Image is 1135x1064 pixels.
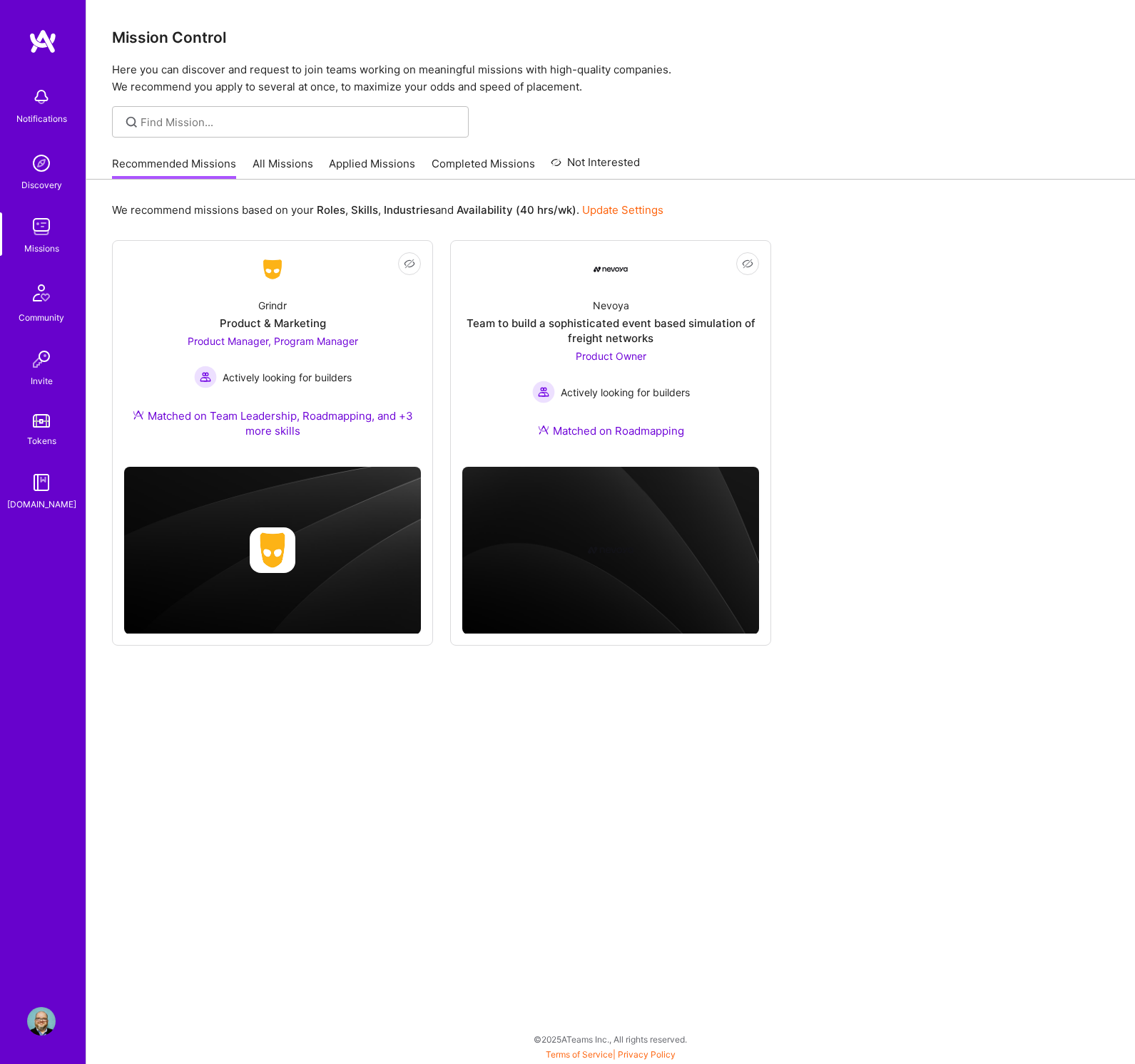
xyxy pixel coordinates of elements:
[593,298,629,313] div: Nevoya
[594,267,628,272] img: Company Logo
[123,114,140,130] i: icon SearchGrey
[124,467,421,634] img: cover
[27,1007,56,1035] img: User Avatar
[112,29,1109,46] h3: Mission Control
[194,366,217,388] img: Actively looking for builders
[250,527,295,573] img: Company logo
[223,370,352,385] span: Actively looking for builders
[258,298,287,313] div: Grindr
[188,335,358,347] span: Product Manager, Program Manager
[457,203,576,217] b: Availability (40 hrs/wk)
[551,154,640,180] a: Not Interested
[29,29,57,54] img: logo
[588,527,633,573] img: Company logo
[27,212,56,241] img: teamwork
[329,156,415,180] a: Applied Missions
[112,156,236,180] a: Recommended Missions
[27,468,56,497] img: guide book
[24,1007,59,1035] a: User Avatar
[538,424,549,435] img: Ateam Purple Icon
[133,409,144,420] img: Ateam Purple Icon
[462,252,759,455] a: Company LogoNevoyaTeam to build a sophisticated event based simulation of freight networksProduct...
[384,203,435,217] b: Industries
[546,1049,613,1060] a: Terms of Service
[124,252,421,455] a: Company LogoGrindrProduct & MarketingProduct Manager, Program Manager Actively looking for builde...
[33,414,50,428] img: tokens
[124,408,421,438] div: Matched on Team Leadership, Roadmapping, and +3 more skills
[112,202,663,217] p: We recommend missions based on your , , and .
[742,258,753,269] i: icon EyeClosed
[31,373,53,388] div: Invite
[86,1021,1135,1057] div: © 2025 ATeams Inc., All rights reserved.
[255,257,290,282] img: Company Logo
[27,345,56,373] img: Invite
[546,1049,676,1060] span: |
[432,156,535,180] a: Completed Missions
[220,316,326,331] div: Product & Marketing
[253,156,313,180] a: All Missions
[532,381,555,403] img: Actively looking for builders
[618,1049,676,1060] a: Privacy Policy
[462,467,759,634] img: cover
[27,433,56,448] div: Tokens
[404,258,415,269] i: icon EyeClosed
[141,115,458,130] input: Find Mission...
[561,385,690,400] span: Actively looking for builders
[538,423,684,438] div: Matched on Roadmapping
[24,241,59,256] div: Missions
[16,111,67,126] div: Notifications
[112,61,1109,95] p: Here you can discover and request to join teams working on meaningful missions with high-quality ...
[24,276,58,310] img: Community
[351,203,378,217] b: Skills
[582,203,663,217] a: Update Settings
[576,350,646,362] span: Product Owner
[21,177,62,192] div: Discovery
[462,316,759,346] div: Team to build a sophisticated event based simulation of freight networks
[27,149,56,177] img: discovery
[7,497,76,512] div: [DOMAIN_NAME]
[317,203,345,217] b: Roles
[27,83,56,111] img: bell
[19,310,64,325] div: Community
